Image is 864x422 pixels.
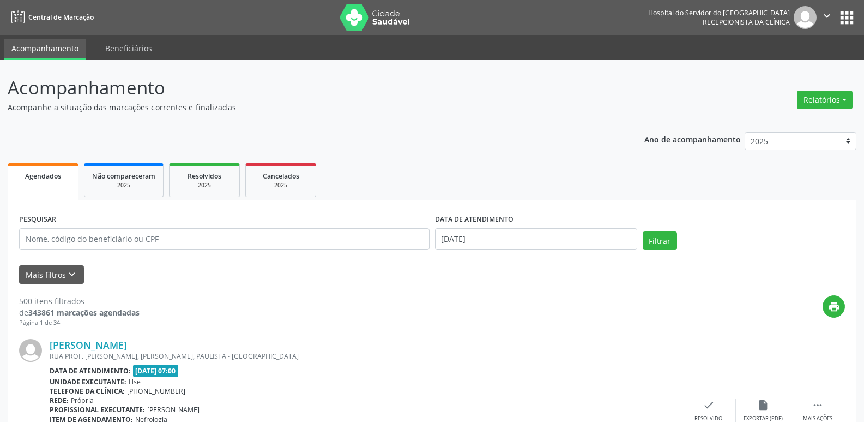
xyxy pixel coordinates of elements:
a: [PERSON_NAME] [50,339,127,351]
i: print [828,301,840,313]
span: Cancelados [263,171,299,181]
img: img [19,339,42,362]
div: 2025 [92,181,155,189]
b: Telefone da clínica: [50,387,125,396]
span: Resolvidos [188,171,221,181]
button: Mais filtroskeyboard_arrow_down [19,265,84,284]
i:  [812,399,824,411]
a: Beneficiários [98,39,160,58]
i:  [821,10,833,22]
div: 2025 [253,181,308,189]
span: Própria [71,396,94,405]
i: keyboard_arrow_down [66,269,78,281]
b: Data de atendimento: [50,366,131,376]
span: Hse [129,377,141,387]
span: [DATE] 07:00 [133,365,179,377]
a: Central de Marcação [8,8,94,26]
i: check [703,399,715,411]
span: Agendados [25,171,61,181]
label: DATA DE ATENDIMENTO [435,211,513,228]
p: Acompanhamento [8,74,602,102]
input: Nome, código do beneficiário ou CPF [19,228,430,250]
div: de [19,307,140,318]
b: Unidade executante: [50,377,126,387]
label: PESQUISAR [19,211,56,228]
div: 500 itens filtrados [19,295,140,307]
button: Relatórios [797,91,853,109]
p: Ano de acompanhamento [644,132,741,146]
button:  [817,6,837,29]
div: 2025 [177,181,232,189]
p: Acompanhe a situação das marcações correntes e finalizadas [8,102,602,113]
div: RUA PROF. [PERSON_NAME], [PERSON_NAME], PAULISTA - [GEOGRAPHIC_DATA] [50,352,681,361]
span: [PERSON_NAME] [147,405,200,414]
b: Rede: [50,396,69,405]
span: Não compareceram [92,171,155,181]
img: img [794,6,817,29]
button: Filtrar [643,231,677,250]
strong: 343861 marcações agendadas [28,307,140,318]
input: Selecione um intervalo [435,228,637,250]
button: print [823,295,845,318]
span: Recepcionista da clínica [703,17,790,27]
div: Hospital do Servidor do [GEOGRAPHIC_DATA] [648,8,790,17]
b: Profissional executante: [50,405,145,414]
div: Página 1 de 34 [19,318,140,328]
i: insert_drive_file [757,399,769,411]
span: Central de Marcação [28,13,94,22]
a: Acompanhamento [4,39,86,60]
span: [PHONE_NUMBER] [127,387,185,396]
button: apps [837,8,856,27]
